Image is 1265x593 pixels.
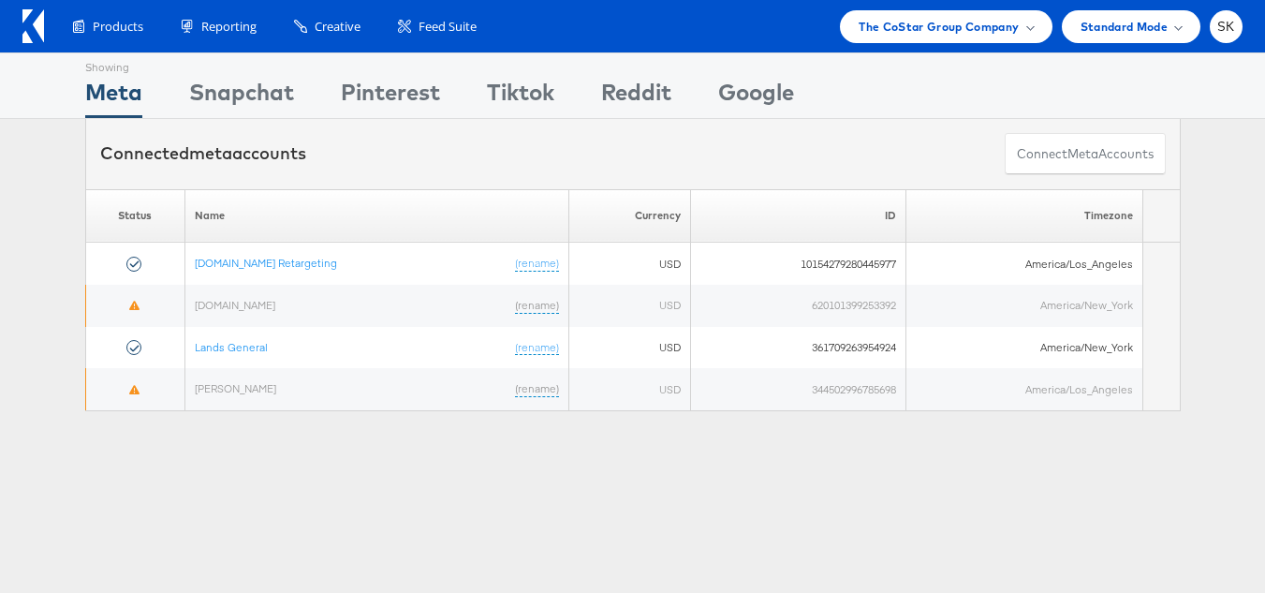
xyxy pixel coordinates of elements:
td: USD [568,285,691,327]
td: America/Los_Angeles [905,243,1143,285]
th: Currency [568,189,691,243]
span: Reporting [201,18,257,36]
td: America/Los_Angeles [905,368,1143,410]
a: [PERSON_NAME] [195,381,276,395]
td: America/New_York [905,285,1143,327]
a: (rename) [515,256,559,272]
span: Products [93,18,143,36]
td: 10154279280445977 [691,243,905,285]
td: 620101399253392 [691,285,905,327]
a: (rename) [515,298,559,314]
span: meta [1067,145,1098,163]
a: (rename) [515,340,559,356]
div: Pinterest [341,76,440,118]
span: Feed Suite [419,18,477,36]
div: Tiktok [487,76,554,118]
th: Status [85,189,184,243]
th: Timezone [905,189,1143,243]
td: USD [568,368,691,410]
div: Showing [85,53,142,76]
div: Connected accounts [100,141,306,166]
span: meta [189,142,232,164]
span: SK [1217,21,1235,33]
a: Lands General [195,340,268,354]
div: Meta [85,76,142,118]
button: ConnectmetaAccounts [1005,133,1166,175]
th: Name [184,189,568,243]
a: (rename) [515,381,559,397]
td: America/New_York [905,327,1143,369]
div: Reddit [601,76,671,118]
span: Creative [315,18,360,36]
div: Snapchat [189,76,294,118]
a: [DOMAIN_NAME] [195,298,275,312]
td: USD [568,243,691,285]
td: 344502996785698 [691,368,905,410]
td: USD [568,327,691,369]
th: ID [691,189,905,243]
td: 361709263954924 [691,327,905,369]
span: The CoStar Group Company [859,17,1019,37]
div: Google [718,76,794,118]
a: [DOMAIN_NAME] Retargeting [195,256,337,270]
span: Standard Mode [1081,17,1168,37]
